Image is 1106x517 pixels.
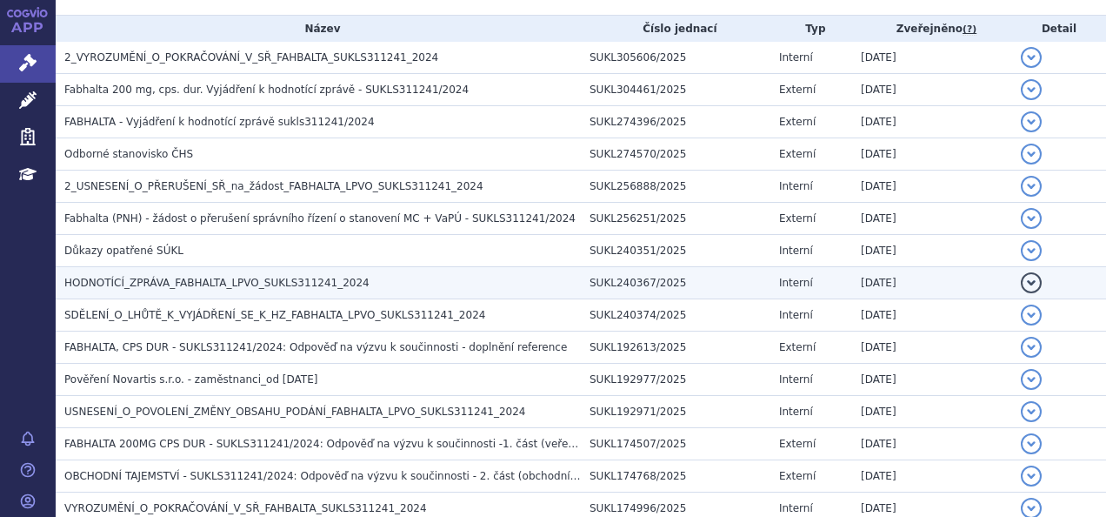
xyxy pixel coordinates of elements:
[64,277,370,289] span: HODNOTÍCÍ_ZPRÁVA_FABHALTA_LPVO_SUKLS311241_2024
[64,373,317,386] span: Pověření Novartis s.r.o. - zaměstnanci_od 12.03.2025
[852,299,1012,332] td: [DATE]
[779,470,816,482] span: Externí
[1021,47,1042,68] button: detail
[1021,272,1042,293] button: detail
[779,212,816,225] span: Externí
[56,16,581,42] th: Název
[779,438,816,450] span: Externí
[581,460,770,493] td: SUKL174768/2025
[1021,305,1042,326] button: detail
[581,16,770,42] th: Číslo jednací
[852,396,1012,428] td: [DATE]
[1021,433,1042,454] button: detail
[64,341,567,353] span: FABHALTA, CPS DUR - SUKLS311241/2024: Odpověď na výzvu k součinnosti - doplnění reference
[1021,401,1042,422] button: detail
[64,470,626,482] span: OBCHODNÍ TAJEMSTVÍ - SUKLS311241/2024: Odpověď na výzvu k součinnosti - 2. část (obchodní tajemství)
[1021,144,1042,164] button: detail
[770,16,852,42] th: Typ
[963,23,976,36] abbr: (?)
[581,332,770,364] td: SUKL192613/2025
[581,138,770,171] td: SUKL274570/2025
[779,148,816,160] span: Externí
[581,235,770,267] td: SUKL240351/2025
[852,171,1012,203] td: [DATE]
[581,428,770,460] td: SUKL174507/2025
[64,180,483,192] span: 2_USNESENÍ_O_PŘERUŠENÍ_SŘ_na_žádost_FABHALTA_LPVO_SUKLS311241_2024
[779,502,813,514] span: Interní
[852,16,1012,42] th: Zveřejněno
[852,42,1012,74] td: [DATE]
[852,138,1012,171] td: [DATE]
[581,396,770,428] td: SUKL192971/2025
[64,502,427,514] span: VYROZUMĚNÍ_O_POKRAČOVÁNÍ_V_SŘ_FAHBALTA_SUKLS311241_2024
[779,180,813,192] span: Interní
[852,332,1012,364] td: [DATE]
[64,309,485,321] span: SDĚLENÍ_O_LHŮTĚ_K_VYJÁDŘENÍ_SE_K_HZ_FABHALTA_LPVO_SUKLS311241_2024
[852,203,1012,235] td: [DATE]
[779,51,813,64] span: Interní
[64,51,438,64] span: 2_VYROZUMĚNÍ_O_POKRAČOVÁNÍ_V_SŘ_FAHBALTA_SUKLS311241_2024
[64,212,576,225] span: Fabhalta (PNH) - žádost o přerušení správního řízení o stanovení MC + VaPÚ - SUKLS311241/2024
[852,428,1012,460] td: [DATE]
[1021,208,1042,229] button: detail
[581,106,770,138] td: SUKL274396/2025
[779,309,813,321] span: Interní
[779,406,813,418] span: Interní
[64,438,588,450] span: FABHALTA 200MG CPS DUR - SUKLS311241/2024: Odpověď na výzvu k součinnosti -1. část (veřejná)
[779,277,813,289] span: Interní
[1021,337,1042,358] button: detail
[779,245,813,257] span: Interní
[852,460,1012,493] td: [DATE]
[1021,369,1042,390] button: detail
[779,341,816,353] span: Externí
[581,364,770,396] td: SUKL192977/2025
[852,235,1012,267] td: [DATE]
[852,364,1012,396] td: [DATE]
[581,203,770,235] td: SUKL256251/2025
[581,299,770,332] td: SUKL240374/2025
[1021,79,1042,100] button: detail
[64,84,469,96] span: Fabhalta 200 mg, cps. dur. Vyjádření k hodnotící zprávě - SUKLS311241/2024
[64,406,525,418] span: USNESENÍ_O_POVOLENÍ_ZMĚNY_OBSAHU_PODÁNÍ_FABHALTA_LPVO_SUKLS311241_2024
[852,74,1012,106] td: [DATE]
[1021,176,1042,197] button: detail
[581,74,770,106] td: SUKL304461/2025
[779,84,816,96] span: Externí
[64,148,193,160] span: Odborné stanovisko ČHS
[852,106,1012,138] td: [DATE]
[1021,466,1042,487] button: detail
[1021,240,1042,261] button: detail
[581,42,770,74] td: SUKL305606/2025
[64,245,183,257] span: Důkazy opatřené SÚKL
[1012,16,1106,42] th: Detail
[581,267,770,299] td: SUKL240367/2025
[581,171,770,203] td: SUKL256888/2025
[779,116,816,128] span: Externí
[1021,111,1042,132] button: detail
[64,116,375,128] span: FABHALTA - Vyjádření k hodnotící zprávě sukls311241/2024
[852,267,1012,299] td: [DATE]
[779,373,813,386] span: Interní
